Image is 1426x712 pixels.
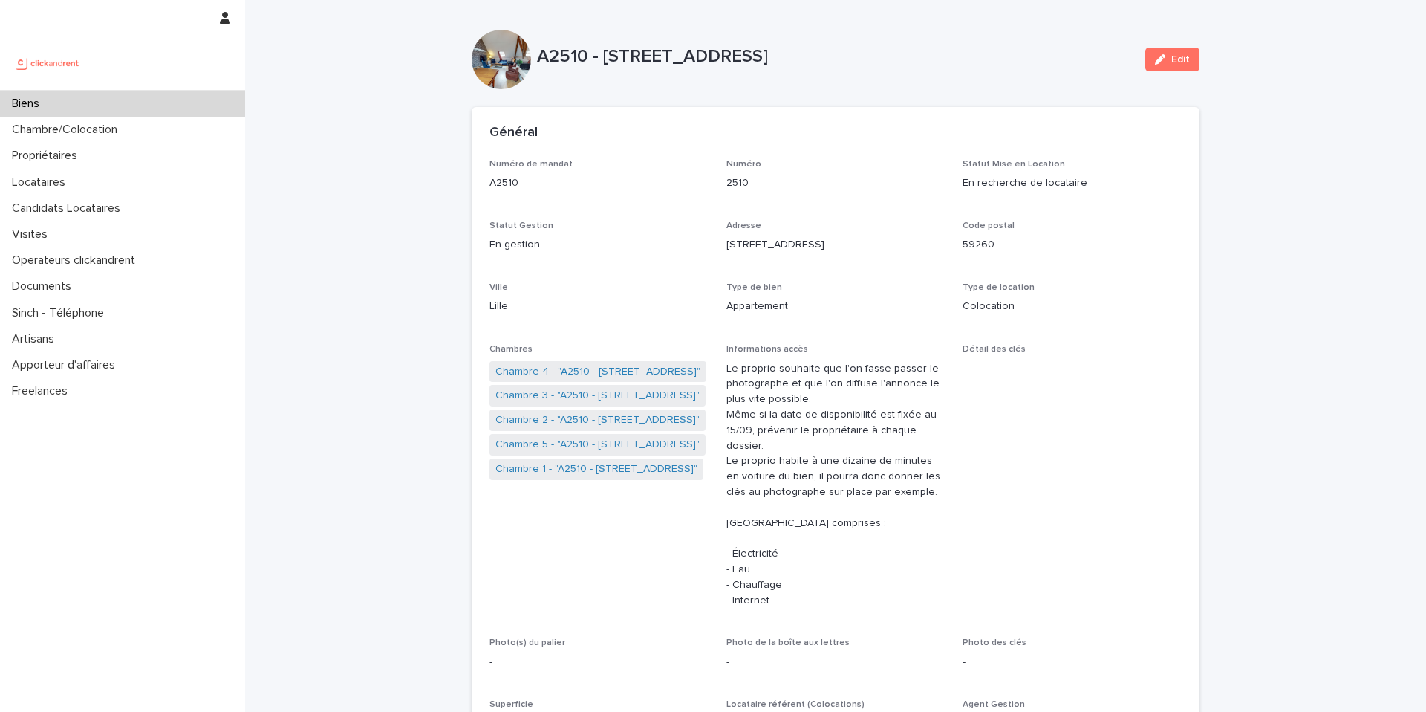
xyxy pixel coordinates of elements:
p: [STREET_ADDRESS] [726,237,945,253]
p: Visites [6,227,59,242]
span: Numéro [726,160,761,169]
span: Edit [1171,54,1190,65]
p: En recherche de locataire [963,175,1182,191]
span: Photo des clés [963,638,1026,647]
span: Locataire référent (Colocations) [726,700,865,709]
p: Artisans [6,332,66,346]
a: Chambre 2 - "A2510 - [STREET_ADDRESS]" [495,412,700,428]
p: - [963,361,1182,377]
span: Numéro de mandat [489,160,573,169]
p: Locataires [6,175,77,190]
p: Propriétaires [6,149,89,163]
span: Adresse [726,221,761,230]
span: Informations accès [726,345,808,354]
p: Chambre/Colocation [6,123,129,137]
span: Superficie [489,700,533,709]
img: UCB0brd3T0yccxBKYDjQ [12,48,84,78]
span: Code postal [963,221,1015,230]
a: Chambre 1 - "A2510 - [STREET_ADDRESS]" [495,462,697,477]
p: Colocation [963,299,1182,314]
p: Le proprio souhaite que l'on fasse passer le photographe et que l'on diffuse l'annonce le plus vi... [726,361,945,609]
p: Candidats Locataires [6,201,132,216]
span: Photo de la boîte aux lettres [726,638,850,647]
p: Freelances [6,384,79,398]
p: Operateurs clickandrent [6,253,147,268]
span: Détail des clés [963,345,1026,354]
span: Chambres [489,345,533,354]
p: 59260 [963,237,1182,253]
button: Edit [1145,48,1199,71]
p: Lille [489,299,709,314]
p: En gestion [489,237,709,253]
p: - [963,655,1182,670]
p: - [726,655,945,670]
span: Photo(s) du palier [489,638,565,647]
span: Type de location [963,283,1035,292]
span: Statut Mise en Location [963,160,1065,169]
h2: Général [489,125,538,141]
p: A2510 [489,175,709,191]
p: Documents [6,279,83,294]
p: 2510 [726,175,945,191]
p: Sinch - Téléphone [6,306,116,320]
a: Chambre 4 - "A2510 - [STREET_ADDRESS]" [495,364,700,380]
p: - [489,655,709,670]
p: Appartement [726,299,945,314]
span: Type de bien [726,283,782,292]
a: Chambre 5 - "A2510 - [STREET_ADDRESS]" [495,437,700,453]
span: Statut Gestion [489,221,553,230]
a: Chambre 3 - "A2510 - [STREET_ADDRESS]" [495,388,700,404]
span: Ville [489,283,508,292]
p: A2510 - [STREET_ADDRESS] [537,46,1133,68]
p: Biens [6,97,51,111]
span: Agent Gestion [963,700,1025,709]
p: Apporteur d'affaires [6,358,127,372]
